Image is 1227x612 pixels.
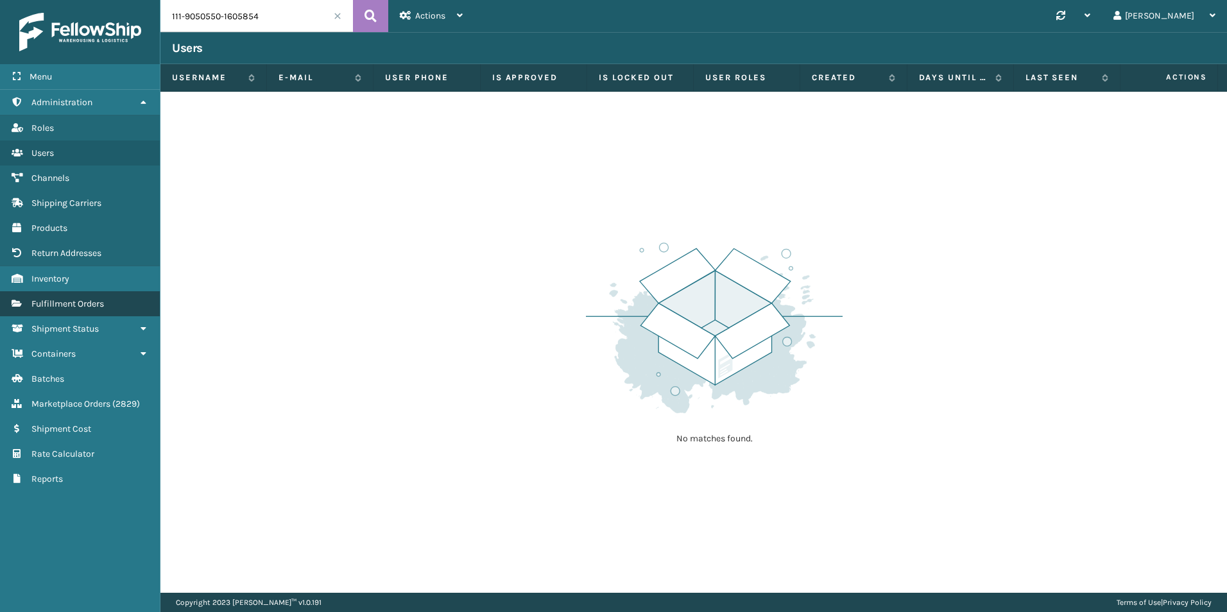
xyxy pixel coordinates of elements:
[385,72,468,83] label: User phone
[172,72,242,83] label: Username
[31,248,101,259] span: Return Addresses
[31,423,91,434] span: Shipment Cost
[1163,598,1212,607] a: Privacy Policy
[31,173,69,183] span: Channels
[31,198,101,208] span: Shipping Carriers
[1117,593,1212,612] div: |
[30,71,52,82] span: Menu
[919,72,989,83] label: Days until password expires
[19,13,141,51] img: logo
[492,72,575,83] label: Is Approved
[31,97,92,108] span: Administration
[812,72,882,83] label: Created
[599,72,682,83] label: Is Locked Out
[279,72,348,83] label: E-mail
[1025,72,1095,83] label: Last Seen
[112,398,140,409] span: ( 2829 )
[31,373,64,384] span: Batches
[1117,598,1161,607] a: Terms of Use
[31,448,94,459] span: Rate Calculator
[31,398,110,409] span: Marketplace Orders
[1124,67,1215,88] span: Actions
[31,123,54,133] span: Roles
[31,298,104,309] span: Fulfillment Orders
[415,10,445,21] span: Actions
[31,323,99,334] span: Shipment Status
[31,473,63,484] span: Reports
[31,223,67,234] span: Products
[31,148,54,158] span: Users
[31,273,69,284] span: Inventory
[31,348,76,359] span: Containers
[172,40,203,56] h3: Users
[705,72,788,83] label: User Roles
[176,593,322,612] p: Copyright 2023 [PERSON_NAME]™ v 1.0.191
